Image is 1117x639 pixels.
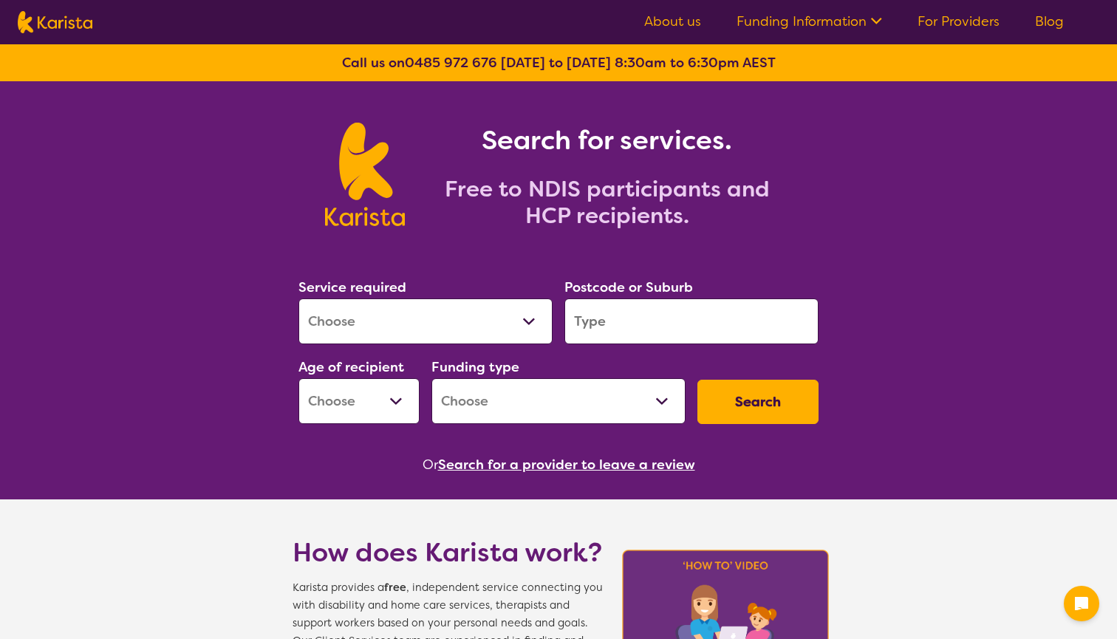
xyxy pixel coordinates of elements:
span: Or [423,454,438,476]
a: Funding Information [737,13,882,30]
a: For Providers [918,13,1000,30]
label: Age of recipient [298,358,404,376]
input: Type [564,298,819,344]
b: Call us on [DATE] to [DATE] 8:30am to 6:30pm AEST [342,54,776,72]
h2: Free to NDIS participants and HCP recipients. [423,176,792,229]
img: Karista logo [18,11,92,33]
a: About us [644,13,701,30]
button: Search [697,380,819,424]
label: Service required [298,279,406,296]
b: free [384,581,406,595]
h1: How does Karista work? [293,535,603,570]
a: 0485 972 676 [405,54,497,72]
a: Blog [1035,13,1064,30]
label: Funding type [431,358,519,376]
button: Search for a provider to leave a review [438,454,695,476]
img: Karista logo [325,123,404,226]
h1: Search for services. [423,123,792,158]
label: Postcode or Suburb [564,279,693,296]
